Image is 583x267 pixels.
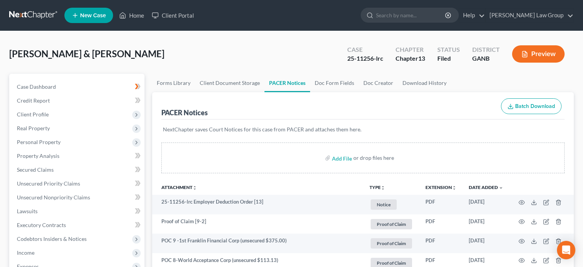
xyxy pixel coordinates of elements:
[347,54,383,63] div: 25-11256-lrc
[17,180,80,187] span: Unsecured Priority Claims
[152,74,195,92] a: Forms Library
[148,8,198,22] a: Client Portal
[152,234,363,253] td: POC 9 -1st Franklin Financial Corp (unsecured $375.00)
[17,208,38,214] span: Lawsuits
[359,74,398,92] a: Doc Creator
[459,8,485,22] a: Help
[347,45,383,54] div: Case
[115,8,148,22] a: Home
[11,149,145,163] a: Property Analysis
[452,186,457,190] i: unfold_more
[17,83,56,90] span: Case Dashboard
[11,177,145,191] a: Unsecured Priority Claims
[80,13,106,18] span: New Case
[463,234,509,253] td: [DATE]
[472,54,500,63] div: GANB
[419,234,463,253] td: PDF
[264,74,310,92] a: PACER Notices
[418,55,425,62] span: 13
[371,199,397,210] span: Notice
[11,163,145,177] a: Secured Claims
[11,218,145,232] a: Executory Contracts
[195,74,264,92] a: Client Document Storage
[11,204,145,218] a: Lawsuits
[17,166,54,173] span: Secured Claims
[370,218,413,231] a: Proof of Claim
[17,153,59,159] span: Property Analysis
[11,191,145,204] a: Unsecured Nonpriority Claims
[17,125,50,131] span: Real Property
[371,219,412,229] span: Proof of Claim
[469,184,503,190] a: Date Added expand_more
[437,45,460,54] div: Status
[310,74,359,92] a: Doc Form Fields
[152,195,363,214] td: 25-11256-lrc Employer Deduction Order [13]
[11,94,145,108] a: Credit Report
[557,241,575,259] div: Open Intercom Messenger
[425,184,457,190] a: Extensionunfold_more
[17,111,49,118] span: Client Profile
[437,54,460,63] div: Filed
[9,48,164,59] span: [PERSON_NAME] & [PERSON_NAME]
[463,195,509,214] td: [DATE]
[463,214,509,234] td: [DATE]
[11,80,145,94] a: Case Dashboard
[419,214,463,234] td: PDF
[419,195,463,214] td: PDF
[472,45,500,54] div: District
[371,238,412,249] span: Proof of Claim
[381,186,385,190] i: unfold_more
[499,186,503,190] i: expand_more
[17,249,34,256] span: Income
[353,154,394,162] div: or drop files here
[17,222,66,228] span: Executory Contracts
[163,126,563,133] p: NextChapter saves Court Notices for this case from PACER and attaches them here.
[396,45,425,54] div: Chapter
[398,74,451,92] a: Download History
[17,235,87,242] span: Codebtors Insiders & Notices
[370,237,413,250] a: Proof of Claim
[486,8,573,22] a: [PERSON_NAME] Law Group
[370,185,385,190] button: TYPEunfold_more
[17,194,90,201] span: Unsecured Nonpriority Claims
[501,98,562,114] button: Batch Download
[376,8,446,22] input: Search by name...
[152,214,363,234] td: Proof of Claim [9-2]
[161,108,208,117] div: PACER Notices
[396,54,425,63] div: Chapter
[192,186,197,190] i: unfold_more
[512,45,565,63] button: Preview
[370,198,413,211] a: Notice
[515,103,555,109] span: Batch Download
[17,139,61,145] span: Personal Property
[161,184,197,190] a: Attachmentunfold_more
[17,97,50,104] span: Credit Report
